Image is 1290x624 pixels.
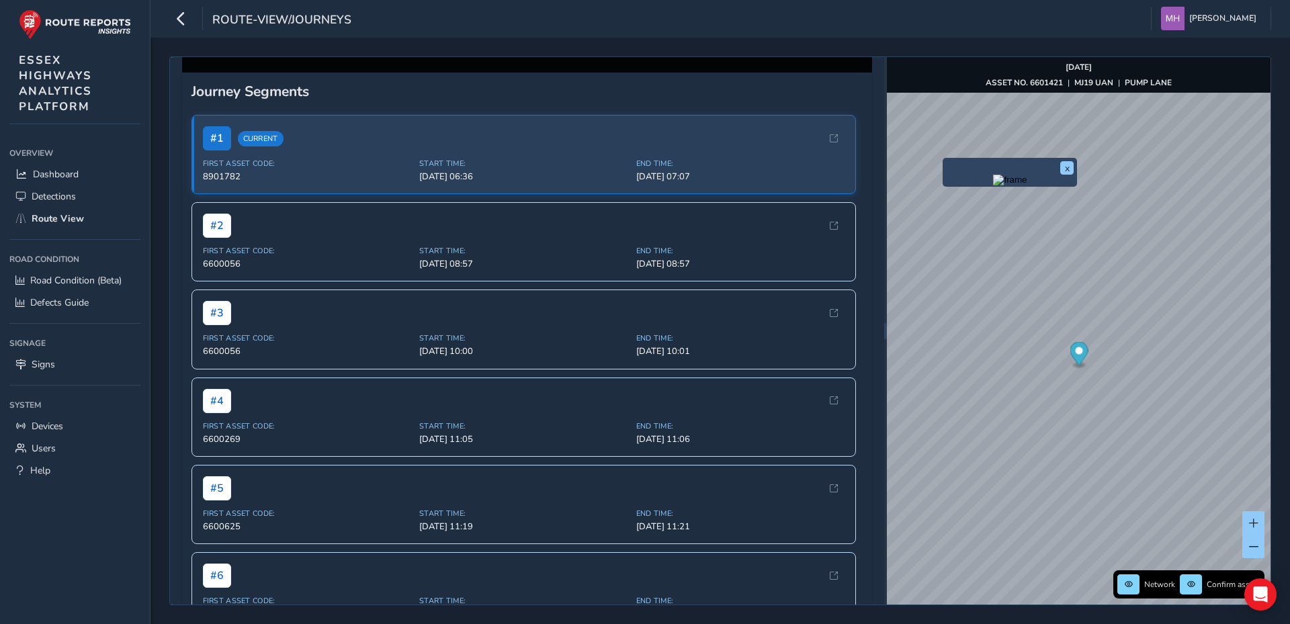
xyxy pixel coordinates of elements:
a: Dashboard [9,163,140,185]
span: [DATE] 11:06 [636,433,845,445]
span: ESSEX HIGHWAYS ANALYTICS PLATFORM [19,52,92,114]
span: [DATE] 08:57 [419,258,628,270]
div: Map marker [1070,342,1088,369]
span: Road Condition (Beta) [30,274,122,287]
span: # 4 [203,389,231,413]
a: Users [9,437,140,459]
span: [DATE] 07:07 [636,171,845,183]
span: # 6 [203,564,231,588]
span: First Asset Code: [203,508,412,519]
span: [DATE] 11:05 [419,433,628,445]
span: Start Time: [419,333,628,343]
span: [PERSON_NAME] [1189,7,1256,30]
button: Preview frame [946,175,1074,183]
span: [DATE] 11:19 [419,521,628,533]
span: Confirm assets [1207,579,1260,590]
span: First Asset Code: [203,421,412,431]
a: Road Condition (Beta) [9,269,140,292]
span: Start Time: [419,159,628,169]
div: Overview [9,143,140,163]
img: rr logo [19,9,131,40]
div: Journey Segments [191,82,863,101]
span: 6600056 [203,345,412,357]
span: Current [238,131,284,146]
span: 8901782 [203,171,412,183]
span: Defects Guide [30,296,89,309]
span: 6600625 [203,521,412,533]
span: Users [32,442,56,455]
a: Devices [9,415,140,437]
span: # 2 [203,214,231,238]
strong: [DATE] [1066,62,1092,73]
span: [DATE] 06:36 [419,171,628,183]
a: Signs [9,353,140,375]
span: Start Time: [419,246,628,256]
div: Open Intercom Messenger [1244,578,1277,611]
div: | | [986,77,1172,88]
span: [DATE] 10:00 [419,345,628,357]
span: Help [30,464,50,477]
div: Road Condition [9,249,140,269]
span: End Time: [636,246,845,256]
span: First Asset Code: [203,159,412,169]
a: Help [9,459,140,482]
strong: MJ19 UAN [1074,77,1113,88]
button: [PERSON_NAME] [1161,7,1261,30]
span: # 5 [203,476,231,500]
span: First Asset Code: [203,246,412,256]
span: End Time: [636,508,845,519]
span: Start Time: [419,596,628,606]
span: Dashboard [33,168,79,181]
span: # 1 [203,126,231,150]
span: [DATE] 08:57 [636,258,845,270]
a: Defects Guide [9,292,140,314]
span: Start Time: [419,421,628,431]
div: System [9,395,140,415]
span: route-view/journeys [212,11,351,30]
div: Signage [9,333,140,353]
span: End Time: [636,421,845,431]
span: 6600269 [203,433,412,445]
strong: ASSET NO. 6601421 [986,77,1063,88]
span: Network [1144,579,1175,590]
a: Route View [9,208,140,230]
a: Detections [9,185,140,208]
span: # 3 [203,301,231,325]
img: diamond-layout [1161,7,1185,30]
span: Start Time: [419,508,628,519]
span: Route View [32,212,84,225]
span: First Asset Code: [203,596,412,606]
strong: PUMP LANE [1125,77,1172,88]
span: Devices [32,420,63,433]
span: End Time: [636,159,845,169]
span: [DATE] 11:21 [636,521,845,533]
span: End Time: [636,333,845,343]
span: End Time: [636,596,845,606]
img: frame [993,175,1027,185]
span: [DATE] 10:01 [636,345,845,357]
span: 6600056 [203,258,412,270]
button: x [1060,161,1074,175]
span: Signs [32,358,55,371]
span: Detections [32,190,76,203]
span: First Asset Code: [203,333,412,343]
